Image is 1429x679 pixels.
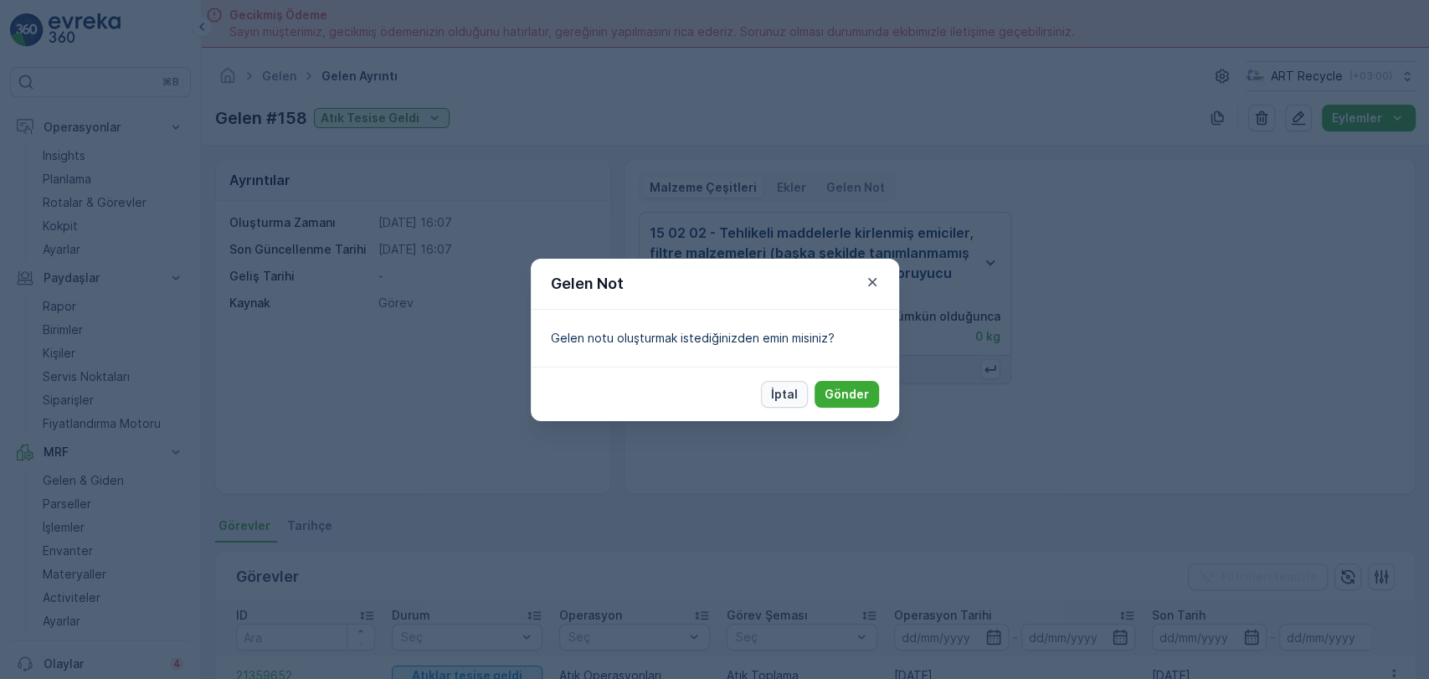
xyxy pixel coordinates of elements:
[815,381,879,408] button: Gönder
[551,330,879,347] p: Gelen notu oluşturmak istediğinizden emin misiniz?
[761,381,808,408] button: İptal
[551,272,624,296] p: Gelen Not
[825,386,869,403] p: Gönder
[771,386,798,403] p: İptal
